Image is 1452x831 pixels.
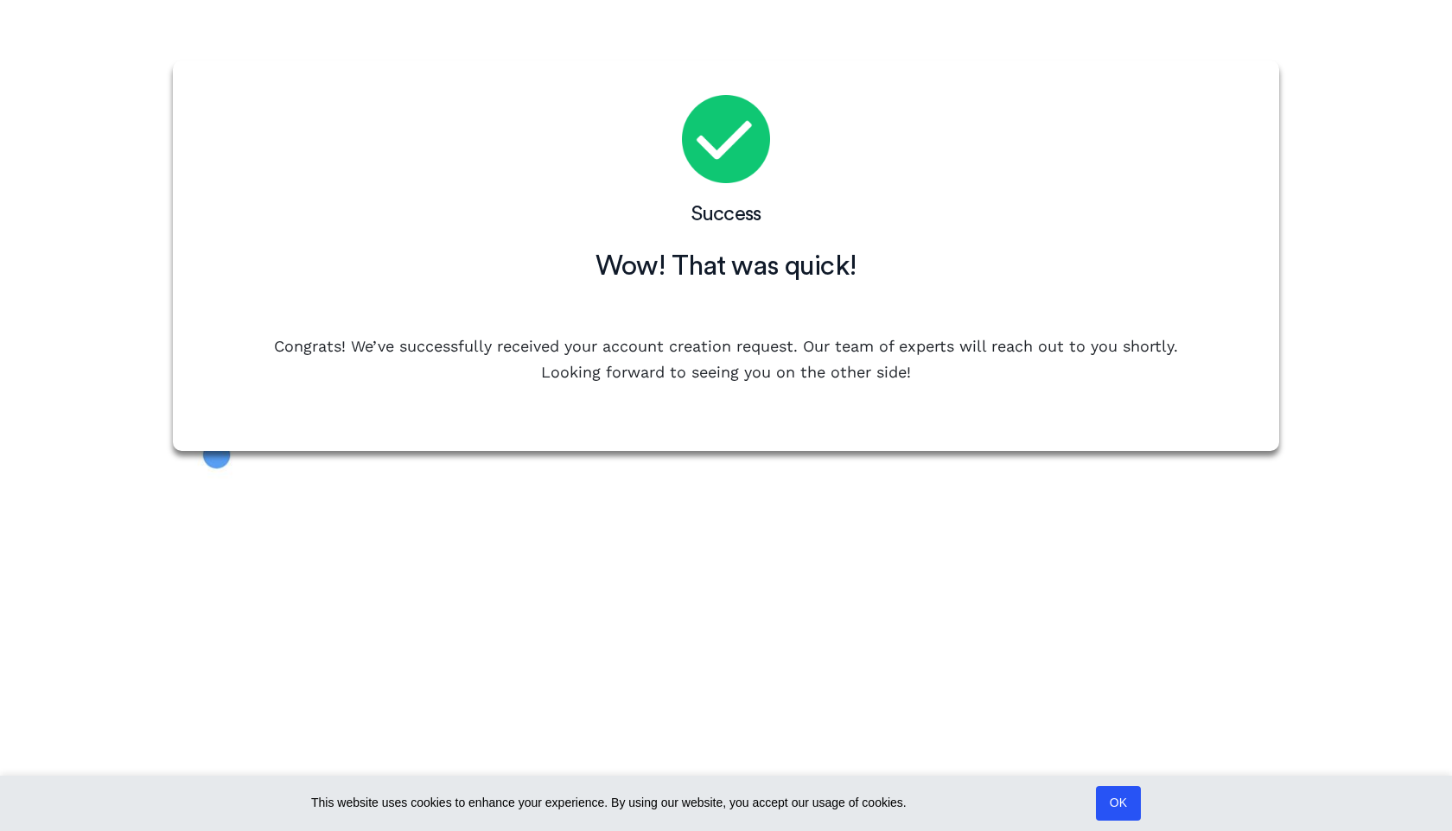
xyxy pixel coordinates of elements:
a: OK [1096,786,1141,821]
p: Congrats! We’ve successfully received your account creation request. Our team of experts will rea... [256,333,1196,386]
h3: Success [173,200,1279,230]
img: tick [682,95,770,183]
h2: Wow! That was quick! [173,247,1279,286]
span: This website uses cookies to enhance your experience. By using our website, you accept our usage ... [311,793,1086,814]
